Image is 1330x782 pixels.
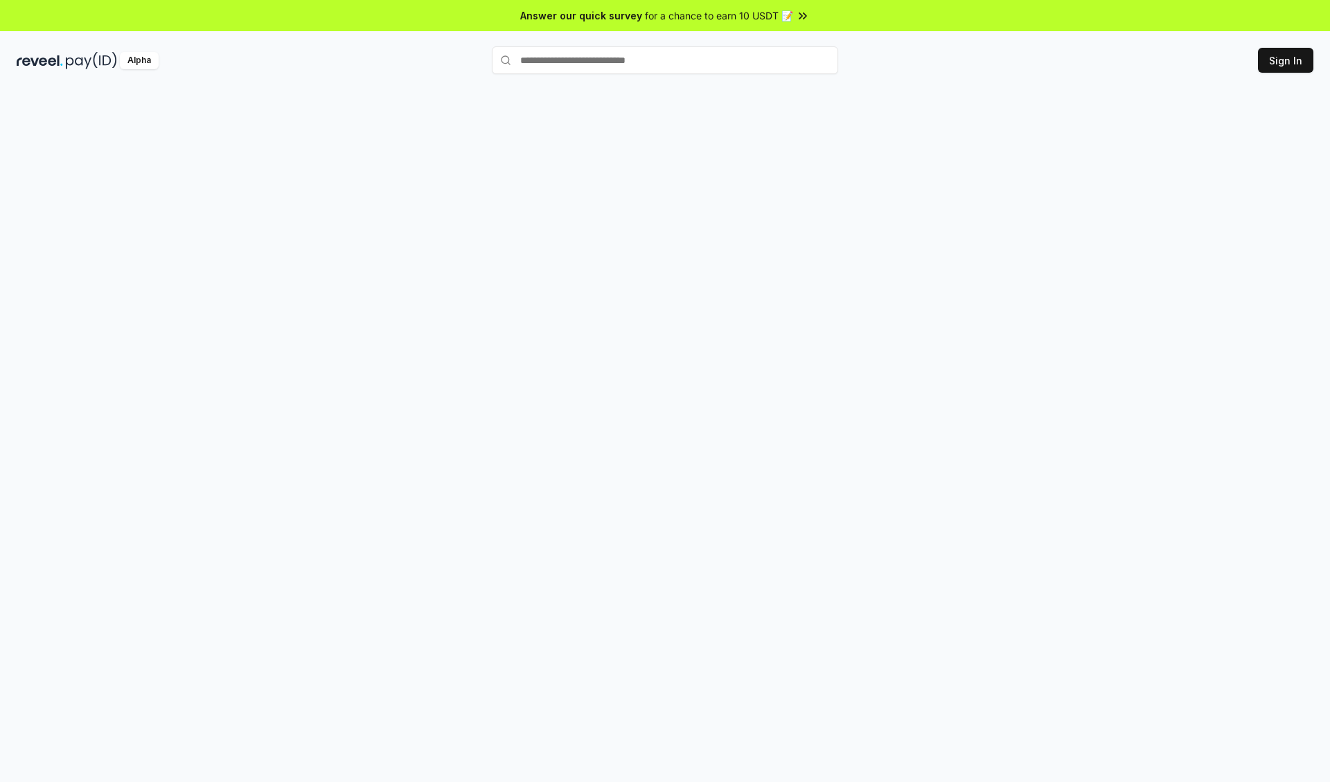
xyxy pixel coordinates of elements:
img: reveel_dark [17,52,63,69]
span: Answer our quick survey [520,8,642,23]
div: Alpha [120,52,159,69]
span: for a chance to earn 10 USDT 📝 [645,8,793,23]
img: pay_id [66,52,117,69]
button: Sign In [1258,48,1313,73]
